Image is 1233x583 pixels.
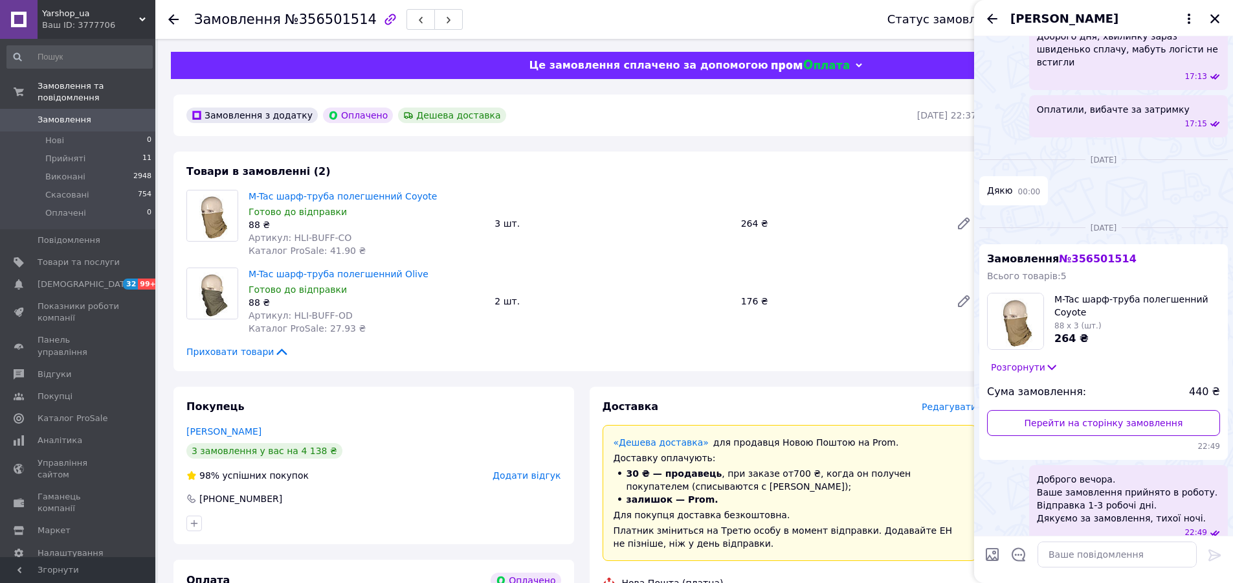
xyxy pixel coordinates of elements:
span: 264 ₴ [1054,332,1089,345]
span: Аналітика [38,435,82,446]
span: Покупець [186,400,245,413]
span: Замовлення [987,253,1137,265]
span: Нові [45,135,64,146]
span: Дякю [987,184,1013,198]
span: Замовлення та повідомлення [38,80,155,104]
span: Прийняті [45,153,85,165]
span: Готово до відправки [249,207,347,217]
span: Виконані [45,171,85,183]
span: Доставка [603,400,659,413]
span: 2948 [133,171,151,183]
span: Каталог ProSale [38,413,107,424]
span: 88 x 3 (шт.) [1054,321,1102,330]
span: Оплатили, вибачте за затримку [1037,103,1190,116]
span: 440 ₴ [1189,385,1220,400]
span: Відгуки [38,369,71,380]
li: , при заказе от 700 ₴ , когда он получен покупателем (списываются с [PERSON_NAME]); [614,467,966,493]
span: [DATE] [1085,223,1122,234]
span: Товари та послуги [38,257,120,268]
img: 6108018612_w100_h100_m-tac-sharf-truba-polegshennij.jpg [988,293,1043,349]
div: для продавця Новою Поштою на Prom. [614,436,966,449]
div: Ваш ID: 3777706 [42,19,155,31]
span: Покупці [38,391,72,402]
span: Сума замовлення: [987,385,1086,400]
a: [PERSON_NAME] [186,426,261,437]
span: [DEMOGRAPHIC_DATA] [38,279,133,290]
img: M-Tac шарф-труба полегшенний Coyote [187,190,238,241]
a: «Дешева доставка» [614,437,709,448]
div: успішних покупок [186,469,309,482]
span: Доброго дня, хвилинку зараз швиденько сплачу, мабуть логісти не встигли [1037,30,1220,69]
span: Каталог ProSale: 41.90 ₴ [249,246,366,256]
div: 88 ₴ [249,296,484,309]
span: Артикул: HLI-BUFF-OD [249,310,353,321]
button: Відкрити шаблони відповідей [1010,546,1027,563]
span: M-Tac шарф-труба полегшенний Coyote [1054,293,1220,319]
span: Замовлення [194,12,281,27]
span: Гаманець компанії [38,491,120,514]
span: 17:13 08.05.2025 [1184,71,1207,82]
div: 88 ₴ [249,218,484,231]
span: Yarshop_ua [42,8,139,19]
div: Для покупця доставка безкоштовна. [614,509,966,521]
span: [PERSON_NAME] [1010,10,1118,27]
span: 99+ [138,279,159,290]
span: Замовлення [38,114,91,126]
div: 09.08.2025 [979,221,1228,234]
span: 22:49 09.08.2025 [1184,527,1207,538]
div: Платник зміниться на Третю особу в момент відправки. Додавайте ЕН не пізніше, ніж у день відправки. [614,524,966,550]
div: 3 шт. [489,214,735,233]
span: Додати відгук [493,470,561,481]
button: Розгорнути [987,360,1062,374]
span: Приховати товари [186,345,289,358]
span: Каталог ProSale: 27.93 ₴ [249,323,366,334]
span: Оплачені [45,207,86,219]
span: залишок — Prom. [627,494,718,505]
span: 98% [199,470,219,481]
time: [DATE] 22:37 [917,110,977,120]
span: 30 ₴ — продавець [627,468,722,479]
span: Маркет [38,525,71,536]
span: [DATE] [1085,155,1122,166]
span: Налаштування [38,547,104,559]
span: 754 [138,189,151,201]
img: M-Tac шарф-труба полегшенний Olive [187,268,238,319]
button: Назад [984,11,1000,27]
span: Це замовлення сплачено за допомогою [529,59,768,71]
input: Пошук [6,45,153,69]
span: №356501514 [285,12,377,27]
span: 00:00 09.05.2025 [1018,187,1041,198]
a: Редагувати [951,211,977,236]
span: 0 [147,135,151,146]
div: 176 ₴ [736,292,946,310]
span: Управління сайтом [38,457,120,481]
span: Скасовані [45,189,89,201]
div: Оплачено [323,108,393,123]
span: Товари в замовленні (2) [186,165,331,177]
span: 17:15 08.05.2025 [1184,119,1207,130]
span: Показники роботи компанії [38,301,120,324]
span: № 356501514 [1059,253,1136,265]
div: [PHONE_NUMBER] [198,492,283,505]
div: Доставку оплачують: [614,452,966,464]
a: M-Tac шарф-труба полегшенний Olive [249,269,428,279]
span: Артикул: HLI-BUFF-CO [249,233,351,243]
div: 2 шт. [489,292,735,310]
span: 22:49 09.08.2025 [987,441,1220,452]
div: 264 ₴ [736,214,946,233]
a: Перейти на сторінку замовлення [987,410,1220,436]
div: 3 замовлення у вас на 4 138 ₴ [186,443,342,459]
div: Повернутися назад [168,13,179,26]
span: Повідомлення [38,234,100,246]
span: Всього товарів: 5 [987,271,1067,281]
div: Замовлення з додатку [186,108,318,123]
span: Доброго вечора. Ваше замовлення прийнято в роботу. Відправка 1-3 робочі дні. Дякуємо за замовленн... [1037,473,1217,525]
img: evopay logo [772,60,849,72]
span: Панель управління [38,334,120,358]
span: Готово до відправки [249,284,347,295]
span: 32 [123,279,138,290]
span: 11 [142,153,151,165]
span: Редагувати [922,402,977,412]
a: M-Tac шарф-труба полегшенний Coyote [249,191,437,201]
button: [PERSON_NAME] [1010,10,1197,27]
